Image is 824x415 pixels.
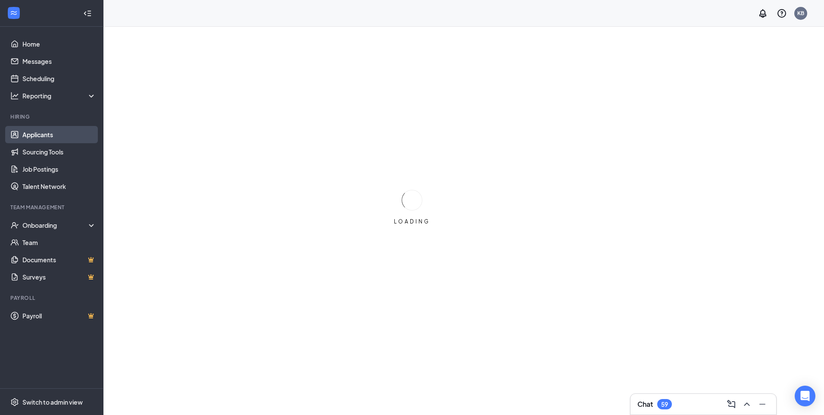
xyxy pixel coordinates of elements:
[22,160,96,178] a: Job Postings
[22,398,83,406] div: Switch to admin view
[83,9,92,18] svg: Collapse
[22,91,97,100] div: Reporting
[10,91,19,100] svg: Analysis
[390,218,434,225] div: LOADING
[22,268,96,286] a: SurveysCrown
[797,9,804,17] div: KB
[10,204,94,211] div: Team Management
[22,307,96,324] a: PayrollCrown
[758,8,768,19] svg: Notifications
[10,113,94,120] div: Hiring
[22,70,96,87] a: Scheduling
[22,53,96,70] a: Messages
[9,9,18,17] svg: WorkstreamLogo
[742,399,752,409] svg: ChevronUp
[22,251,96,268] a: DocumentsCrown
[22,178,96,195] a: Talent Network
[10,221,19,230] svg: UserCheck
[22,35,96,53] a: Home
[740,397,754,411] button: ChevronUp
[10,294,94,302] div: Payroll
[22,126,96,143] a: Applicants
[726,399,737,409] svg: ComposeMessage
[22,143,96,160] a: Sourcing Tools
[661,401,668,408] div: 59
[637,399,653,409] h3: Chat
[795,386,815,406] div: Open Intercom Messenger
[724,397,738,411] button: ComposeMessage
[777,8,787,19] svg: QuestionInfo
[755,397,769,411] button: Minimize
[22,221,89,230] div: Onboarding
[757,399,768,409] svg: Minimize
[10,398,19,406] svg: Settings
[22,234,96,251] a: Team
